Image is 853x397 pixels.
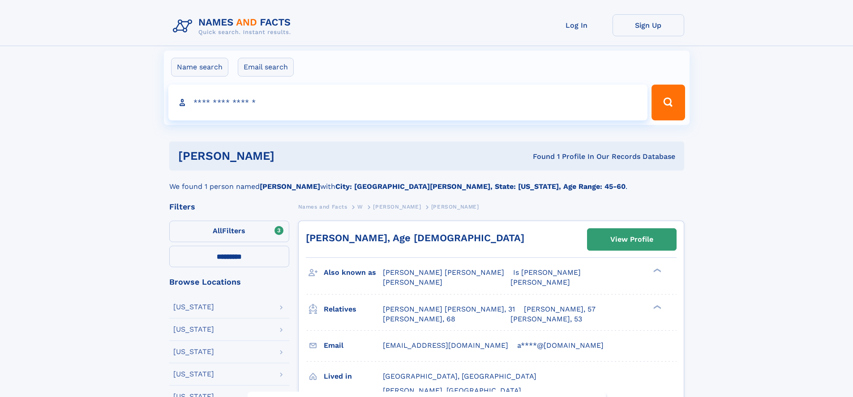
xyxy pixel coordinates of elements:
[541,14,613,36] a: Log In
[169,171,684,192] div: We found 1 person named with .
[168,85,648,120] input: search input
[173,303,214,311] div: [US_STATE]
[178,150,404,162] h1: [PERSON_NAME]
[587,229,676,250] a: View Profile
[431,204,479,210] span: [PERSON_NAME]
[169,203,289,211] div: Filters
[383,278,442,286] span: [PERSON_NAME]
[173,348,214,355] div: [US_STATE]
[383,386,521,395] span: [PERSON_NAME], [GEOGRAPHIC_DATA]
[510,278,570,286] span: [PERSON_NAME]
[260,182,320,191] b: [PERSON_NAME]
[173,371,214,378] div: [US_STATE]
[169,278,289,286] div: Browse Locations
[169,221,289,242] label: Filters
[324,265,383,280] h3: Also known as
[383,372,536,380] span: [GEOGRAPHIC_DATA], [GEOGRAPHIC_DATA]
[403,152,675,162] div: Found 1 Profile In Our Records Database
[613,14,684,36] a: Sign Up
[357,204,363,210] span: W
[383,341,508,350] span: [EMAIL_ADDRESS][DOMAIN_NAME]
[171,58,228,77] label: Name search
[173,326,214,333] div: [US_STATE]
[373,201,421,212] a: [PERSON_NAME]
[651,304,662,310] div: ❯
[324,302,383,317] h3: Relatives
[524,304,596,314] a: [PERSON_NAME], 57
[324,369,383,384] h3: Lived in
[213,226,222,235] span: All
[383,268,504,277] span: [PERSON_NAME] [PERSON_NAME]
[383,304,515,314] a: [PERSON_NAME] [PERSON_NAME], 31
[513,268,581,277] span: Is [PERSON_NAME]
[651,268,662,273] div: ❯
[298,201,347,212] a: Names and Facts
[510,314,582,324] a: [PERSON_NAME], 53
[169,14,298,38] img: Logo Names and Facts
[324,338,383,353] h3: Email
[306,232,524,243] a: [PERSON_NAME], Age [DEMOGRAPHIC_DATA]
[238,58,294,77] label: Email search
[373,204,421,210] span: [PERSON_NAME]
[383,314,455,324] a: [PERSON_NAME], 68
[652,85,685,120] button: Search Button
[610,229,653,250] div: View Profile
[335,182,626,191] b: City: [GEOGRAPHIC_DATA][PERSON_NAME], State: [US_STATE], Age Range: 45-60
[357,201,363,212] a: W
